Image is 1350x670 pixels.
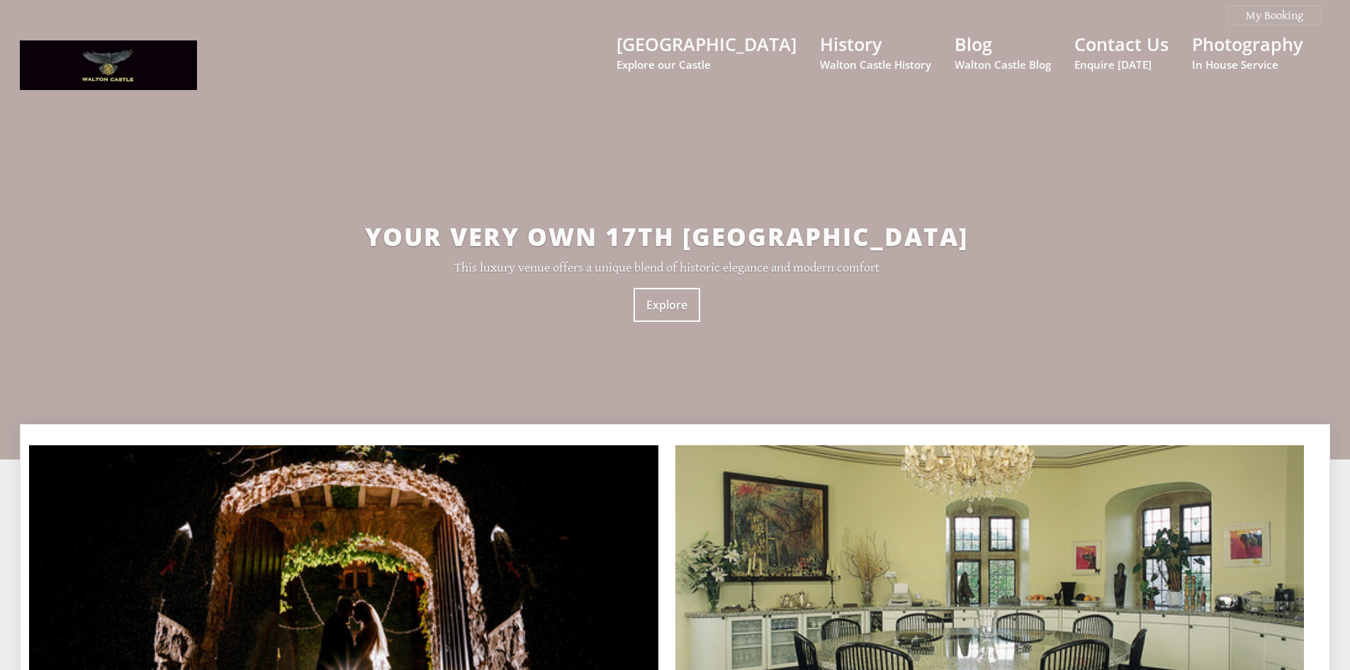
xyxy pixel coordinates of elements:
a: BlogWalton Castle Blog [955,32,1051,72]
small: Walton Castle Blog [955,57,1051,72]
a: Contact UsEnquire [DATE] [1074,32,1169,72]
a: HistoryWalton Castle History [820,32,931,72]
a: [GEOGRAPHIC_DATA]Explore our Castle [617,32,797,72]
small: Enquire [DATE] [1074,57,1169,72]
small: Explore our Castle [617,57,797,72]
a: My Booking [1227,6,1322,26]
p: This luxury venue offers a unique blend of historic elegance and modern comfort [150,260,1184,275]
small: In House Service [1192,57,1303,72]
h2: Your very own 17th [GEOGRAPHIC_DATA] [150,220,1184,253]
img: Walton Castle [20,40,197,90]
a: Explore [634,288,700,322]
small: Walton Castle History [820,57,931,72]
a: PhotographyIn House Service [1192,32,1303,72]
